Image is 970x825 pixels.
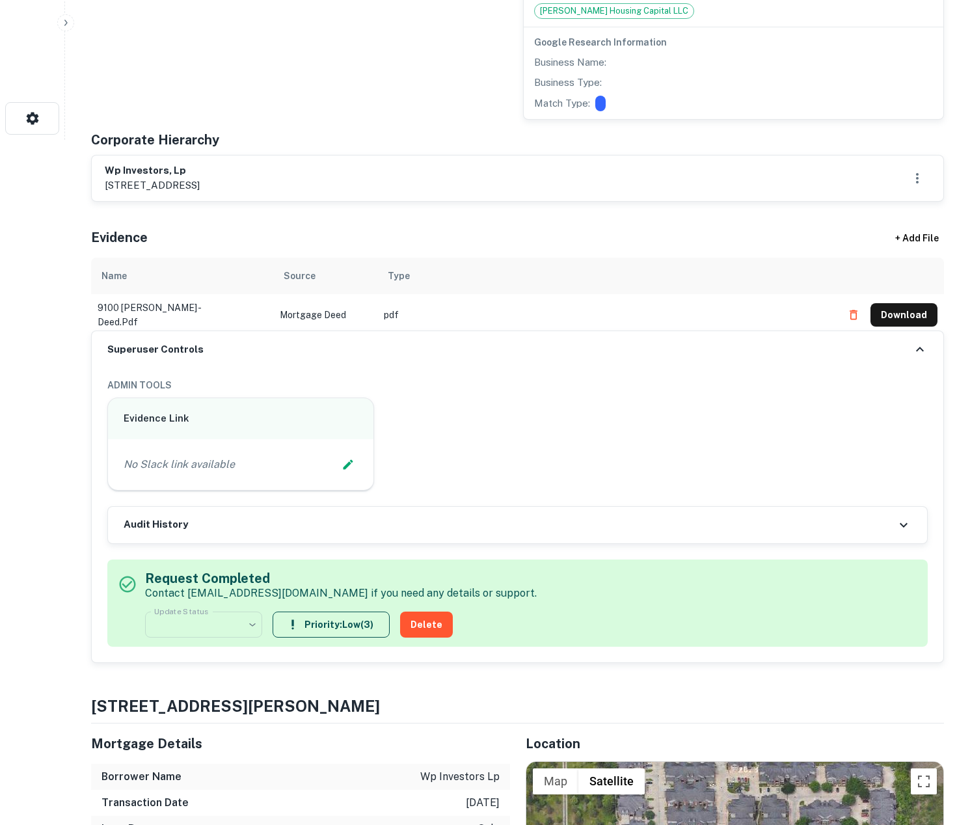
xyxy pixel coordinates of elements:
h6: Transaction Date [101,795,189,811]
div: Type [388,268,410,284]
h5: Corporate Hierarchy [91,130,219,150]
button: Edit Slack Link [338,455,358,474]
h5: Request Completed [145,569,537,588]
iframe: Chat Widget [905,721,970,783]
h6: Google Research Information [534,35,934,49]
span: [PERSON_NAME] Housing Capital LLC [535,5,694,18]
p: [STREET_ADDRESS] [105,178,200,193]
h6: Audit History [124,517,188,532]
div: + Add File [871,226,962,250]
button: Delete [400,612,453,638]
th: Source [273,258,377,294]
td: Mortgage Deed [273,294,377,336]
button: Delete file [842,304,865,325]
div: scrollable content [91,258,944,331]
td: pdf [377,294,835,336]
h4: [STREET_ADDRESS][PERSON_NAME] [91,694,944,718]
p: wp investors lp [420,769,500,785]
h5: Mortgage Details [91,734,510,753]
button: Show street map [533,768,578,794]
th: Name [91,258,273,294]
button: Show satellite imagery [578,768,645,794]
label: Update Status [154,606,208,617]
div: Name [101,268,127,284]
p: Business Name: [534,55,606,70]
p: Business Type: [534,75,602,90]
p: No Slack link available [124,457,235,472]
h5: Location [526,734,945,753]
h6: Borrower Name [101,769,182,785]
h6: ADMIN TOOLS [107,378,928,392]
h6: Evidence Link [124,411,358,426]
p: [DATE] [466,795,500,811]
h6: wp investors, lp [105,163,200,178]
h5: Evidence [91,228,148,247]
div: Source [284,268,316,284]
p: Match Type: [534,96,590,111]
h6: Superuser Controls [107,342,204,357]
button: Download [870,303,937,327]
button: Priority:Low(3) [273,612,390,638]
td: 9100 [PERSON_NAME] - deed.pdf [91,294,273,336]
div: ​ [145,606,262,643]
th: Type [377,258,835,294]
p: Contact [EMAIL_ADDRESS][DOMAIN_NAME] if you need any details or support. [145,586,537,601]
